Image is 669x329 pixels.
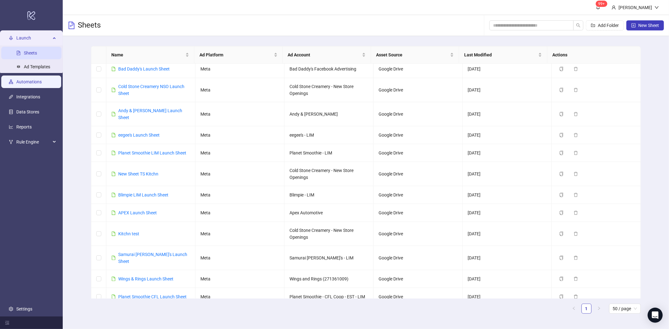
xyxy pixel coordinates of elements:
a: Planet Smoothie LIM Launch Sheet [118,150,186,155]
span: Last Modified [464,51,537,58]
a: Kitchn test [118,231,139,236]
span: Add Folder [598,23,619,28]
button: left [569,304,579,314]
a: APEX Launch Sheet [118,210,157,215]
th: Asset Source [371,46,459,64]
span: Rule Engine [16,136,51,148]
button: New Sheet [626,20,664,30]
span: copy [559,193,564,197]
span: 50 / page [613,304,637,313]
td: [DATE] [463,126,552,144]
span: delete [574,256,578,260]
td: Google Drive [374,204,463,222]
span: delete [574,277,578,281]
td: [DATE] [463,162,552,186]
span: file [111,256,116,260]
td: [DATE] [463,270,552,288]
span: menu-fold [5,321,9,325]
td: Meta [195,246,284,270]
td: Blimpie - LIM [284,186,374,204]
span: copy [559,67,564,71]
span: right [597,306,601,310]
span: copy [559,232,564,236]
span: delete [574,172,578,176]
th: Ad Account [283,46,371,64]
span: copy [559,112,564,116]
span: delete [574,211,578,215]
a: Blimpie LIM Launch Sheet [118,192,168,197]
span: copy [559,277,564,281]
span: user [612,5,616,10]
td: Google Drive [374,162,463,186]
span: file [111,172,116,176]
td: [DATE] [463,60,552,78]
h3: Sheets [78,20,101,30]
td: Meta [195,126,284,144]
td: [DATE] [463,288,552,306]
span: file [111,232,116,236]
td: [DATE] [463,204,552,222]
div: Page Size [609,304,641,314]
span: file [111,151,116,155]
a: Bad Daddy's Launch Sheet [118,66,170,71]
th: Last Modified [459,46,547,64]
span: copy [559,211,564,215]
span: file-text [68,22,75,29]
td: Google Drive [374,102,463,126]
a: Andy & [PERSON_NAME] Launch Sheet [118,108,182,120]
th: Actions [547,46,635,64]
span: file [111,277,116,281]
td: [DATE] [463,102,552,126]
td: Wings and Rings (271361009) [284,270,374,288]
a: Settings [16,306,32,311]
a: New Sheet TS Kitchn [118,171,158,176]
td: eegee's - LIM [284,126,374,144]
a: Cold Stone Creamery NSO Launch Sheet [118,84,184,96]
span: search [576,23,581,28]
td: Cold Stone Creamery - New Store Openings [284,162,374,186]
td: Cold Stone Creamery - New Store Openings [284,222,374,246]
td: [DATE] [463,186,552,204]
button: right [594,304,604,314]
a: Integrations [16,94,40,99]
td: Google Drive [374,126,463,144]
span: file [111,295,116,299]
td: Andy & [PERSON_NAME] [284,102,374,126]
td: Meta [195,204,284,222]
td: [DATE] [463,222,552,246]
td: Meta [195,270,284,288]
a: Ad Templates [24,64,50,69]
td: Meta [195,60,284,78]
span: left [572,306,576,310]
span: delete [574,133,578,137]
td: Google Drive [374,246,463,270]
div: [PERSON_NAME] [616,4,655,11]
th: Ad Platform [194,46,283,64]
span: copy [559,88,564,92]
span: fork [9,140,13,144]
span: file [111,88,116,92]
li: Previous Page [569,304,579,314]
a: Data Stores [16,109,39,114]
a: eegee's Launch Sheet [118,133,160,138]
td: Cold Stone Creamery - New Store Openings [284,78,374,102]
span: delete [574,88,578,92]
span: Launch [16,32,51,44]
td: Google Drive [374,78,463,102]
span: delete [574,193,578,197]
th: Name [106,46,194,64]
span: bell [596,5,600,9]
span: file [111,133,116,137]
td: Meta [195,186,284,204]
span: rocket [9,36,13,40]
span: Ad Platform [199,51,272,58]
a: Sheets [24,50,37,55]
span: New Sheet [638,23,659,28]
td: Google Drive [374,186,463,204]
td: Meta [195,288,284,306]
td: [DATE] [463,246,552,270]
td: Google Drive [374,144,463,162]
td: Meta [195,78,284,102]
span: copy [559,133,564,137]
td: [DATE] [463,78,552,102]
